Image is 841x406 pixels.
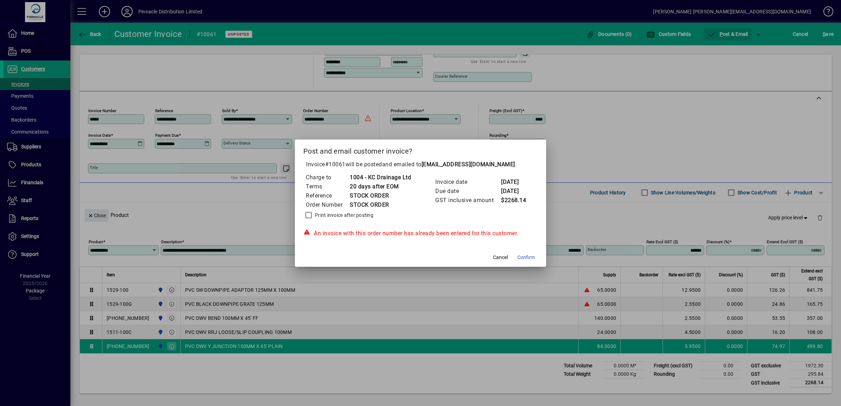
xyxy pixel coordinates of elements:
td: Charge to [305,173,349,182]
span: #10061 [325,161,346,168]
button: Confirm [514,251,538,264]
td: Due date [435,187,501,196]
td: Invoice date [435,178,501,187]
span: and emailed to [382,161,515,168]
td: Order Number [305,200,349,210]
td: STOCK ORDER [349,200,411,210]
td: Terms [305,182,349,191]
label: Print invoice after posting [314,212,373,219]
span: Cancel [493,254,508,261]
td: GST inclusive amount [435,196,501,205]
td: Reference [305,191,349,200]
p: Invoice will be posted . [303,160,538,169]
div: An invoice with this order number has already been entered for this customer. [303,229,538,238]
td: STOCK ORDER [349,191,411,200]
td: 1004 - KC Drainage Ltd [349,173,411,182]
span: Confirm [517,254,535,261]
td: $2268.14 [501,196,529,205]
h2: Post and email customer invoice? [295,140,546,160]
td: [DATE] [501,187,529,196]
b: [EMAIL_ADDRESS][DOMAIN_NAME] [422,161,515,168]
button: Cancel [489,251,512,264]
td: 20 days after EOM [349,182,411,191]
td: [DATE] [501,178,529,187]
